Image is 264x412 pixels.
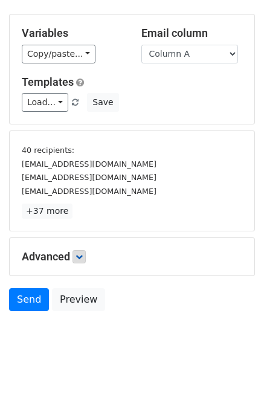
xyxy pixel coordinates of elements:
[87,93,118,112] button: Save
[22,173,156,182] small: [EMAIL_ADDRESS][DOMAIN_NAME]
[9,288,49,311] a: Send
[22,45,95,63] a: Copy/paste...
[141,27,243,40] h5: Email column
[22,146,74,155] small: 40 recipients:
[22,159,156,169] small: [EMAIL_ADDRESS][DOMAIN_NAME]
[22,250,242,263] h5: Advanced
[22,27,123,40] h5: Variables
[52,288,105,311] a: Preview
[22,187,156,196] small: [EMAIL_ADDRESS][DOMAIN_NAME]
[22,204,72,219] a: +37 more
[22,76,74,88] a: Templates
[204,354,264,412] iframe: Chat Widget
[22,93,68,112] a: Load...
